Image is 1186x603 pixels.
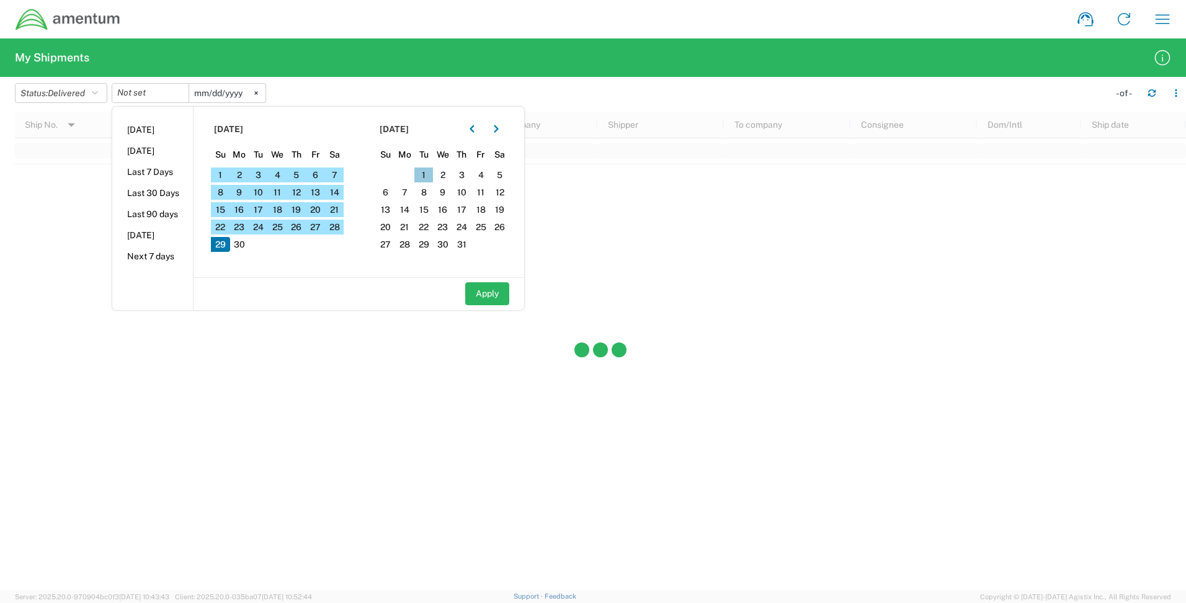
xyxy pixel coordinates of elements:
[268,220,287,234] span: 25
[395,220,414,234] span: 21
[287,185,306,200] span: 12
[465,282,509,305] button: Apply
[377,185,396,200] span: 6
[471,167,491,182] span: 4
[48,88,85,98] span: Delivered
[325,220,344,234] span: 28
[325,185,344,200] span: 14
[306,220,325,234] span: 27
[433,167,452,182] span: 2
[471,149,491,160] span: Fr
[395,149,414,160] span: Mo
[395,185,414,200] span: 7
[211,149,230,160] span: Su
[112,225,193,246] li: [DATE]
[211,220,230,234] span: 22
[414,149,434,160] span: Tu
[306,185,325,200] span: 13
[15,593,169,601] span: Server: 2025.20.0-970904bc0f3
[433,149,452,160] span: We
[249,185,268,200] span: 10
[414,185,434,200] span: 8
[112,246,193,267] li: Next 7 days
[15,8,121,31] img: dyncorp
[452,185,471,200] span: 10
[189,84,265,102] input: Not set
[414,167,434,182] span: 1
[325,202,344,217] span: 21
[414,237,434,252] span: 29
[325,149,344,160] span: Sa
[287,167,306,182] span: 5
[112,203,193,225] li: Last 90 days
[980,591,1171,602] span: Copyright © [DATE]-[DATE] Agistix Inc., All Rights Reserved
[249,149,268,160] span: Tu
[119,593,169,601] span: [DATE] 10:43:43
[471,185,491,200] span: 11
[377,237,396,252] span: 27
[249,202,268,217] span: 17
[433,237,452,252] span: 30
[514,592,545,600] a: Support
[306,149,325,160] span: Fr
[490,185,509,200] span: 12
[377,202,396,217] span: 13
[452,167,471,182] span: 3
[1116,87,1138,99] div: - of -
[112,182,193,203] li: Last 30 Days
[249,220,268,234] span: 24
[490,149,509,160] span: Sa
[175,593,312,601] span: Client: 2025.20.0-035ba07
[211,237,230,252] span: 29
[433,220,452,234] span: 23
[268,185,287,200] span: 11
[306,202,325,217] span: 20
[15,50,89,65] h2: My Shipments
[433,185,452,200] span: 9
[471,202,491,217] span: 18
[230,185,249,200] span: 9
[545,592,576,600] a: Feedback
[249,167,268,182] span: 3
[112,119,193,140] li: [DATE]
[490,202,509,217] span: 19
[452,220,471,234] span: 24
[287,202,306,217] span: 19
[262,593,312,601] span: [DATE] 10:52:44
[395,237,414,252] span: 28
[230,167,249,182] span: 2
[414,220,434,234] span: 22
[452,149,471,160] span: Th
[230,149,249,160] span: Mo
[287,220,306,234] span: 26
[230,220,249,234] span: 23
[471,220,491,234] span: 25
[211,202,230,217] span: 15
[380,123,409,135] span: [DATE]
[268,202,287,217] span: 18
[433,202,452,217] span: 16
[377,149,396,160] span: Su
[287,149,306,160] span: Th
[214,123,243,135] span: [DATE]
[112,140,193,161] li: [DATE]
[490,167,509,182] span: 5
[490,220,509,234] span: 26
[268,167,287,182] span: 4
[268,149,287,160] span: We
[452,202,471,217] span: 17
[112,161,193,182] li: Last 7 Days
[230,202,249,217] span: 16
[377,220,396,234] span: 20
[230,237,249,252] span: 30
[306,167,325,182] span: 6
[211,185,230,200] span: 8
[395,202,414,217] span: 14
[211,167,230,182] span: 1
[452,237,471,252] span: 31
[112,84,189,102] input: Not set
[414,202,434,217] span: 15
[325,167,344,182] span: 7
[15,83,107,103] button: Status:Delivered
